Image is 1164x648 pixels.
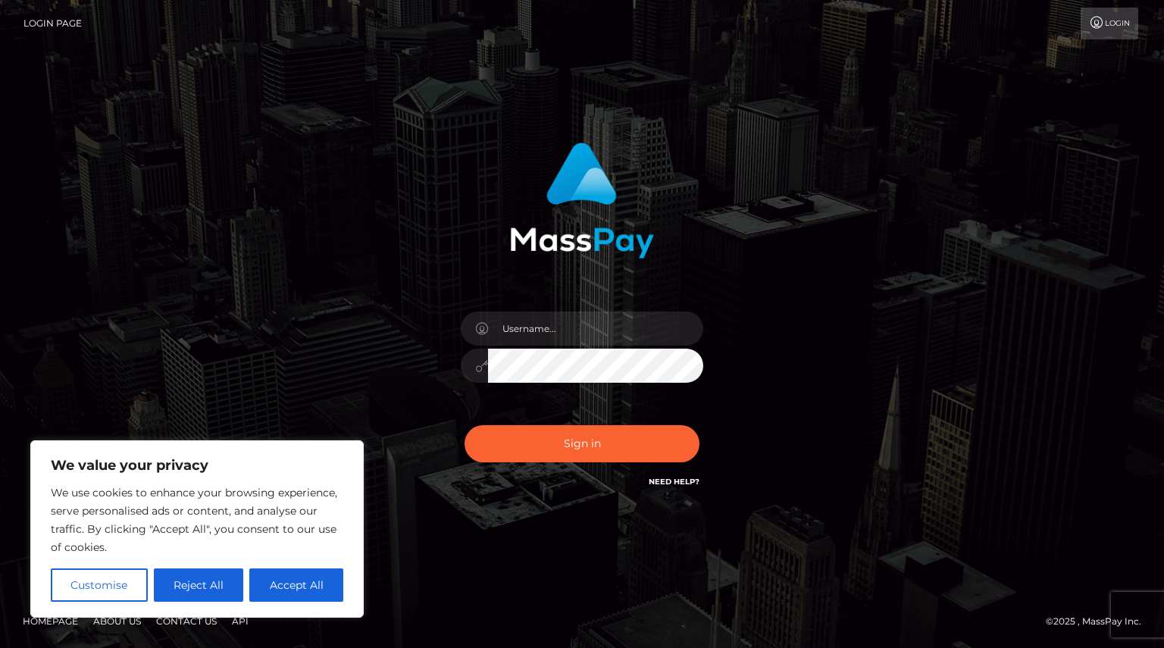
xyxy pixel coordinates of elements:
[1046,613,1153,630] div: © 2025 , MassPay Inc.
[51,456,343,474] p: We value your privacy
[30,440,364,618] div: We value your privacy
[17,609,84,633] a: Homepage
[1081,8,1138,39] a: Login
[51,568,148,602] button: Customise
[51,484,343,556] p: We use cookies to enhance your browsing experience, serve personalised ads or content, and analys...
[226,609,255,633] a: API
[488,311,703,346] input: Username...
[87,609,147,633] a: About Us
[23,8,82,39] a: Login Page
[510,142,654,258] img: MassPay Login
[150,609,223,633] a: Contact Us
[249,568,343,602] button: Accept All
[154,568,244,602] button: Reject All
[649,477,699,487] a: Need Help?
[465,425,699,462] button: Sign in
